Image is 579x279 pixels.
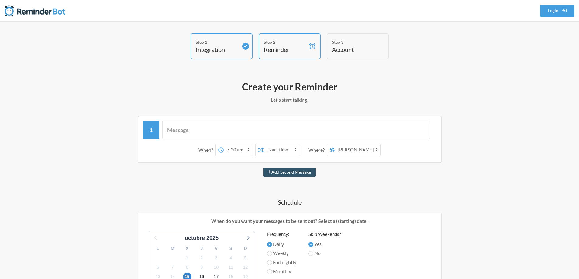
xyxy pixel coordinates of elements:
[196,39,238,45] div: Step 1
[267,231,296,238] label: Frequency:
[198,144,215,156] div: When?
[267,250,296,257] label: Weekly
[180,244,195,253] div: X
[212,253,221,262] span: lunes, 3 de noviembre de 2025
[308,250,341,257] label: No
[209,244,224,253] div: V
[267,259,296,266] label: Fortnightly
[308,242,313,247] input: Yes
[113,96,466,104] p: Let's start talking!
[227,253,235,262] span: martes, 4 de noviembre de 2025
[308,240,341,248] label: Yes
[224,244,238,253] div: S
[183,253,191,262] span: sábado, 1 de noviembre de 2025
[212,263,221,271] span: lunes, 10 de noviembre de 2025
[264,39,306,45] div: Step 2
[241,253,250,262] span: miércoles, 5 de noviembre de 2025
[5,5,65,17] img: Reminder Bot
[540,5,575,17] a: Login
[267,242,272,247] input: Daily
[113,80,466,93] h2: Create your Reminder
[154,263,162,271] span: jueves, 6 de noviembre de 2025
[264,45,306,54] h4: Reminder
[332,45,374,54] h4: Account
[168,263,177,271] span: viernes, 7 de noviembre de 2025
[332,39,374,45] div: Step 3
[238,244,253,253] div: D
[308,231,341,238] label: Skip Weekends?
[198,253,206,262] span: domingo, 2 de noviembre de 2025
[267,269,272,274] input: Monthly
[162,121,430,139] input: Message
[227,263,235,271] span: martes, 11 de noviembre de 2025
[267,240,296,248] label: Daily
[267,260,272,265] input: Fortnightly
[267,268,296,275] label: Monthly
[308,251,313,256] input: No
[267,251,272,256] input: Weekly
[198,263,206,271] span: domingo, 9 de noviembre de 2025
[241,263,250,271] span: miércoles, 12 de noviembre de 2025
[196,45,238,54] h4: Integration
[183,263,191,271] span: sábado, 8 de noviembre de 2025
[195,244,209,253] div: J
[308,144,327,156] div: Where?
[151,244,165,253] div: L
[143,217,437,225] p: When do you want your messages to be sent out? Select a (starting) date.
[165,244,180,253] div: M
[113,198,466,206] h4: Schedule
[182,234,221,242] div: octubre 2025
[263,168,316,177] button: Add Second Message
